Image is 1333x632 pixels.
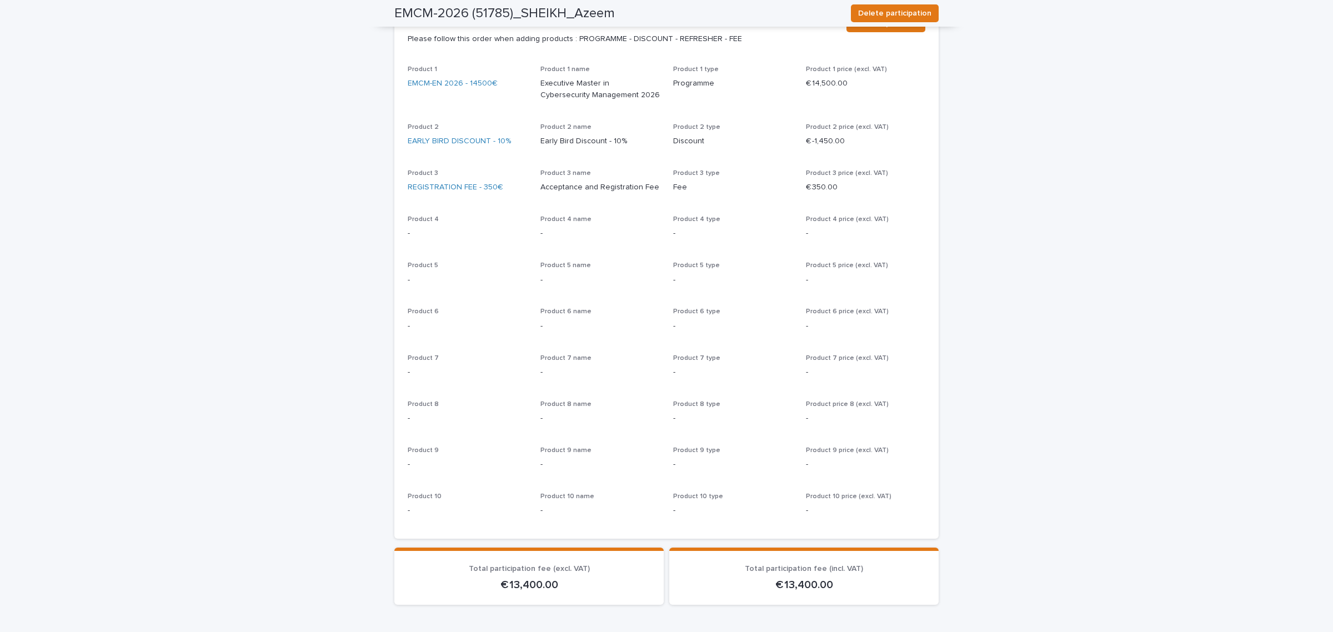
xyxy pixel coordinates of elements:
[806,367,925,378] p: -
[683,578,925,591] p: € 13,400.00
[673,124,720,131] span: Product 2 type
[806,66,887,73] span: Product 1 price (excl. VAT)
[540,78,660,101] p: Executive Master in Cybersecurity Management 2026
[408,308,439,315] span: Product 6
[806,78,848,89] p: € 14,500.00
[408,578,650,591] p: € 13,400.00
[540,355,592,362] span: Product 7 name
[540,170,591,177] span: Product 3 name
[540,413,660,424] p: -
[851,4,939,22] button: Delete participation
[540,320,660,332] p: -
[806,401,889,408] span: Product price 8 (excl. VAT)
[673,459,793,470] p: -
[673,447,720,454] span: Product 9 type
[540,262,591,269] span: Product 5 name
[408,320,527,332] p: -
[408,182,503,193] a: REGISTRATION FEE - 350€
[408,413,527,424] p: -
[540,367,660,378] p: -
[540,493,594,500] span: Product 10 name
[806,274,925,286] p: -
[540,274,660,286] p: -
[408,367,527,378] p: -
[806,505,925,516] p: -
[806,228,925,239] p: -
[408,136,511,147] a: EARLY BIRD DISCOUNT - 10%
[673,66,719,73] span: Product 1 type
[858,8,931,19] span: Delete participation
[408,274,527,286] p: -
[673,78,793,89] p: Programme
[673,401,720,408] span: Product 8 type
[673,136,793,147] p: Discount
[806,124,889,131] span: Product 2 price (excl. VAT)
[806,459,925,470] p: -
[408,78,498,89] a: EMCM-EN 2026 - 14500€
[673,413,793,424] p: -
[806,170,888,177] span: Product 3 price (excl. VAT)
[806,136,925,147] p: € -1,450.00
[408,228,527,239] p: -
[408,124,439,131] span: Product 2
[673,228,793,239] p: -
[673,320,793,332] p: -
[673,274,793,286] p: -
[408,170,438,177] span: Product 3
[408,66,437,73] span: Product 1
[408,447,439,454] span: Product 9
[673,170,720,177] span: Product 3 type
[673,262,720,269] span: Product 5 type
[540,182,660,193] p: Acceptance and Registration Fee
[673,355,720,362] span: Product 7 type
[673,216,720,223] span: Product 4 type
[540,459,660,470] p: -
[673,367,793,378] p: -
[673,182,793,193] p: Fee
[408,505,527,516] p: -
[408,355,439,362] span: Product 7
[806,320,925,332] p: -
[673,493,723,500] span: Product 10 type
[806,262,888,269] span: Product 5 price (excl. VAT)
[540,505,660,516] p: -
[806,216,889,223] span: Product 4 price (excl. VAT)
[540,401,592,408] span: Product 8 name
[408,216,439,223] span: Product 4
[469,565,590,573] span: Total participation fee (excl. VAT)
[806,182,925,193] p: € 350.00
[745,565,863,573] span: Total participation fee (incl. VAT)
[408,34,838,44] p: Please follow this order when adding products : PROGRAMME - DISCOUNT - REFRESHER - FEE
[806,413,925,424] p: -
[540,66,590,73] span: Product 1 name
[540,124,592,131] span: Product 2 name
[673,308,720,315] span: Product 6 type
[408,401,439,408] span: Product 8
[540,228,660,239] p: -
[540,308,592,315] span: Product 6 name
[673,505,793,516] p: -
[540,216,592,223] span: Product 4 name
[540,447,592,454] span: Product 9 name
[806,308,889,315] span: Product 6 price (excl. VAT)
[394,6,615,22] h2: EMCM-2026 (51785)_SHEIKH_Azeem
[806,447,889,454] span: Product 9 price (excl. VAT)
[540,136,660,147] p: Early Bird Discount - 10%
[408,493,442,500] span: Product 10
[806,493,891,500] span: Product 10 price (excl. VAT)
[408,459,527,470] p: -
[806,355,889,362] span: Product 7 price (excl. VAT)
[408,262,438,269] span: Product 5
